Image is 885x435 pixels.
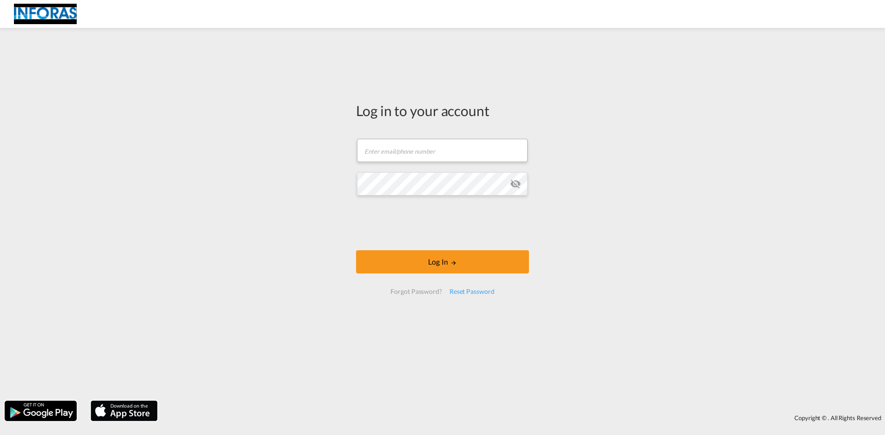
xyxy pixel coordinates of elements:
[357,139,528,162] input: Enter email/phone number
[356,250,529,273] button: LOGIN
[14,4,77,25] img: eff75c7098ee11eeb65dd1c63e392380.jpg
[162,410,885,426] div: Copyright © . All Rights Reserved
[446,283,498,300] div: Reset Password
[4,400,78,422] img: google.png
[510,178,521,189] md-icon: icon-eye-off
[387,283,445,300] div: Forgot Password?
[372,205,513,241] iframe: reCAPTCHA
[356,101,529,120] div: Log in to your account
[90,400,159,422] img: apple.png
